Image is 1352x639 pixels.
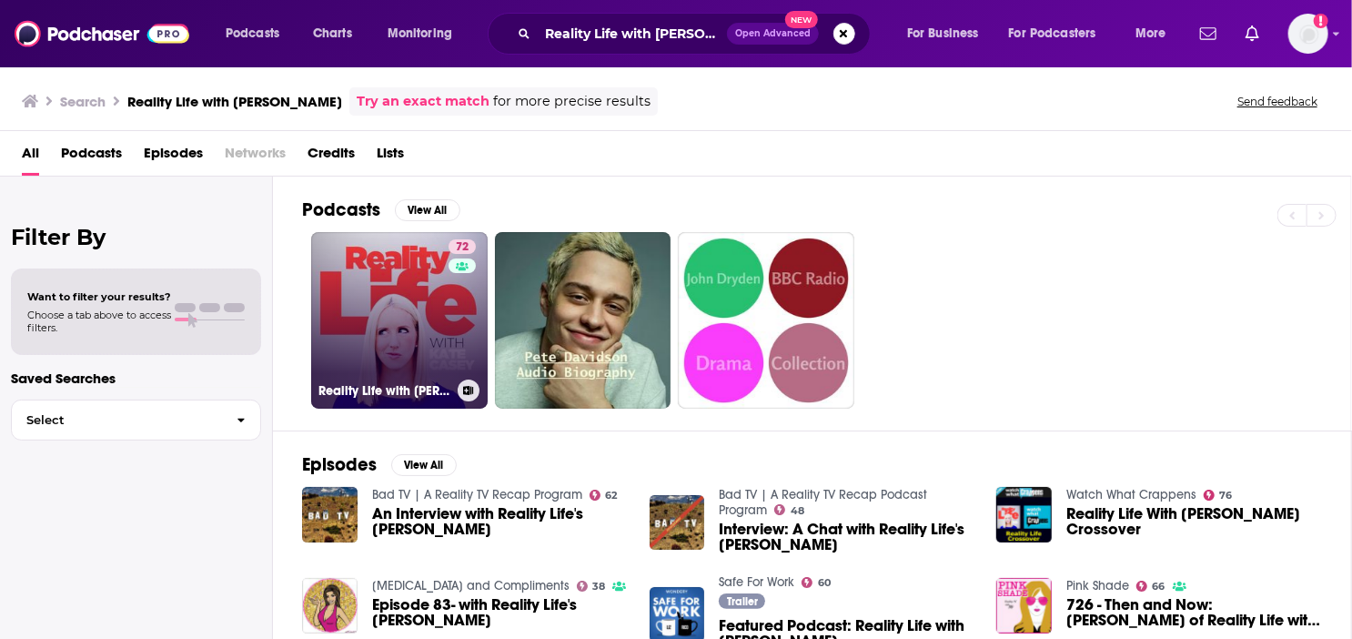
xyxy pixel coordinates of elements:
a: Charts [301,19,363,48]
a: PodcastsView All [302,198,460,221]
span: Open Advanced [735,29,811,38]
span: An Interview with Reality Life's [PERSON_NAME] [372,506,628,537]
a: Bad TV | A Reality TV Recap Program [372,487,582,502]
img: Interview: A Chat with Reality Life's Kate Casey [650,495,705,551]
h3: Search [60,93,106,110]
a: Episode 83- with Reality Life's Kate Casey [372,597,628,628]
a: EpisodesView All [302,453,457,476]
img: User Profile [1288,14,1328,54]
button: open menu [997,19,1123,48]
span: Monitoring [388,21,452,46]
span: Interview: A Chat with Reality Life's [PERSON_NAME] [719,522,974,553]
a: Safe For Work [719,574,794,590]
h2: Filter By [11,224,261,250]
a: 726 - Then and Now: Kate Casey of Reality Life with Kate Casey [1066,597,1322,628]
span: Episode 83- with Reality Life's [PERSON_NAME] [372,597,628,628]
span: 48 [791,507,804,515]
a: Credits [308,138,355,176]
span: for more precise results [493,91,651,112]
span: Networks [225,138,286,176]
p: Saved Searches [11,370,261,387]
a: Episodes [144,138,203,176]
img: Reality Life With Kate Casey Crossover [996,487,1052,543]
span: For Business [907,21,979,46]
a: All [22,138,39,176]
span: For Podcasters [1009,21,1096,46]
a: Adderall and Compliments [372,578,570,593]
span: 60 [818,579,831,587]
span: 66 [1153,583,1165,591]
a: 66 [1136,581,1165,592]
img: An Interview with Reality Life's Kate Casey [302,487,358,543]
span: Select [12,414,222,426]
div: Search podcasts, credits, & more... [505,13,888,55]
img: Podchaser - Follow, Share and Rate Podcasts [15,16,189,51]
button: open menu [375,19,476,48]
h2: Podcasts [302,198,380,221]
h3: Reality Life with [PERSON_NAME] [127,93,342,110]
span: 62 [605,492,617,500]
button: Send feedback [1232,94,1323,109]
span: Podcasts [226,21,279,46]
button: View All [391,454,457,476]
a: Reality Life With Kate Casey Crossover [1066,506,1322,537]
span: Charts [313,21,352,46]
a: An Interview with Reality Life's Kate Casey [372,506,628,537]
svg: Add a profile image [1314,14,1328,28]
button: Select [11,400,261,441]
h3: Reality Life with [PERSON_NAME] [318,383,450,399]
input: Search podcasts, credits, & more... [538,19,727,48]
a: 72 [449,239,476,254]
span: 38 [592,583,605,591]
a: Interview: A Chat with Reality Life's Kate Casey [719,522,974,553]
span: Reality Life With [PERSON_NAME] Crossover [1066,506,1322,537]
a: Try an exact match [357,91,489,112]
span: Choose a tab above to access filters. [27,309,171,334]
a: Lists [377,138,404,176]
a: 38 [577,581,606,592]
span: New [785,11,818,28]
button: open menu [894,19,1002,48]
button: Open AdvancedNew [727,23,819,45]
a: 76 [1204,490,1233,501]
span: 72 [456,238,469,257]
span: Logged in as TaraKennedy [1288,14,1328,54]
button: Show profile menu [1288,14,1328,54]
button: open menu [213,19,303,48]
span: More [1135,21,1166,46]
a: Pink Shade [1066,578,1129,593]
a: 62 [590,490,618,501]
span: 76 [1220,492,1233,500]
span: 726 - Then and Now: [PERSON_NAME] of Reality Life with [PERSON_NAME] [1066,597,1322,628]
img: 726 - Then and Now: Kate Casey of Reality Life with Kate Casey [996,578,1052,634]
a: Podcasts [61,138,122,176]
button: open menu [1123,19,1189,48]
a: Show notifications dropdown [1193,18,1224,49]
a: 60 [802,577,831,588]
h2: Episodes [302,453,377,476]
span: Trailer [727,596,758,607]
a: Bad TV | A Reality TV Recap Podcast Program [719,487,927,518]
img: Episode 83- with Reality Life's Kate Casey [302,578,358,634]
a: 72Reality Life with [PERSON_NAME] [311,232,488,409]
button: View All [395,199,460,221]
a: Show notifications dropdown [1238,18,1266,49]
a: Watch What Crappens [1066,487,1196,502]
span: Want to filter your results? [27,290,171,303]
a: 48 [774,504,804,515]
